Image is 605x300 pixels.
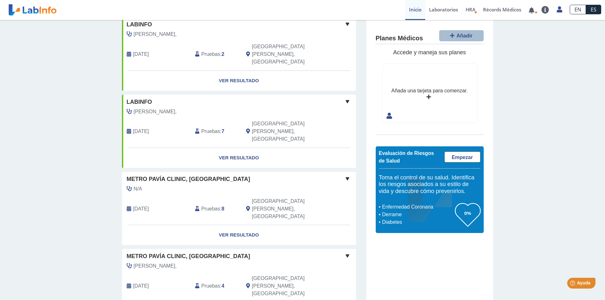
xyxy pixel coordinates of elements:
a: ES [586,5,601,14]
a: Empezar [444,151,481,163]
h3: 0% [455,209,481,217]
span: Montanez, [134,30,177,38]
li: Derrame [380,211,455,218]
div: : [190,275,241,297]
span: Evaluación de Riesgos de Salud [379,150,434,163]
a: Ver Resultado [122,148,356,168]
b: 7 [222,129,225,134]
span: Montanez, [134,108,177,116]
b: 2 [222,51,225,57]
span: labinfo [127,20,152,29]
h4: Planes Médicos [376,35,423,42]
span: Tarrats, [134,262,177,270]
span: Accede y maneja sus planes [393,49,466,56]
span: N/A [134,185,142,193]
span: Pruebas [201,205,220,213]
b: 8 [222,206,225,211]
div: : [190,43,241,66]
span: Metro Pavía Clinic, [GEOGRAPHIC_DATA] [127,252,250,261]
li: Diabetes [380,218,455,226]
span: San Juan, PR [252,120,322,143]
iframe: Help widget launcher [548,275,598,293]
span: Empezar [452,155,473,160]
a: EN [570,5,586,14]
button: Añadir [439,30,484,41]
span: San Juan, PR [252,43,322,66]
span: 2021-08-09 [133,50,149,58]
span: Pruebas [201,282,220,290]
span: 2021-05-11 [133,128,149,135]
span: San Juan, PR [252,275,322,297]
a: Ver Resultado [122,71,356,91]
div: : [190,197,241,220]
span: Pruebas [201,128,220,135]
b: 4 [222,283,225,289]
span: San Juan, PR [252,197,322,220]
span: Añadir [456,33,473,38]
span: 2025-08-21 [133,205,149,213]
span: Metro Pavía Clinic, [GEOGRAPHIC_DATA] [127,175,250,183]
div: Añada una tarjeta para comenzar. [391,87,467,95]
span: labinfo [127,98,152,106]
span: HRA [466,6,475,13]
div: : [190,120,241,143]
span: Pruebas [201,50,220,58]
span: 2025-08-20 [133,282,149,290]
li: Enfermedad Coronaria [380,203,455,211]
h5: Toma el control de su salud. Identifica los riesgos asociados a su estilo de vida y descubre cómo... [379,174,481,195]
a: Ver Resultado [122,225,356,245]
